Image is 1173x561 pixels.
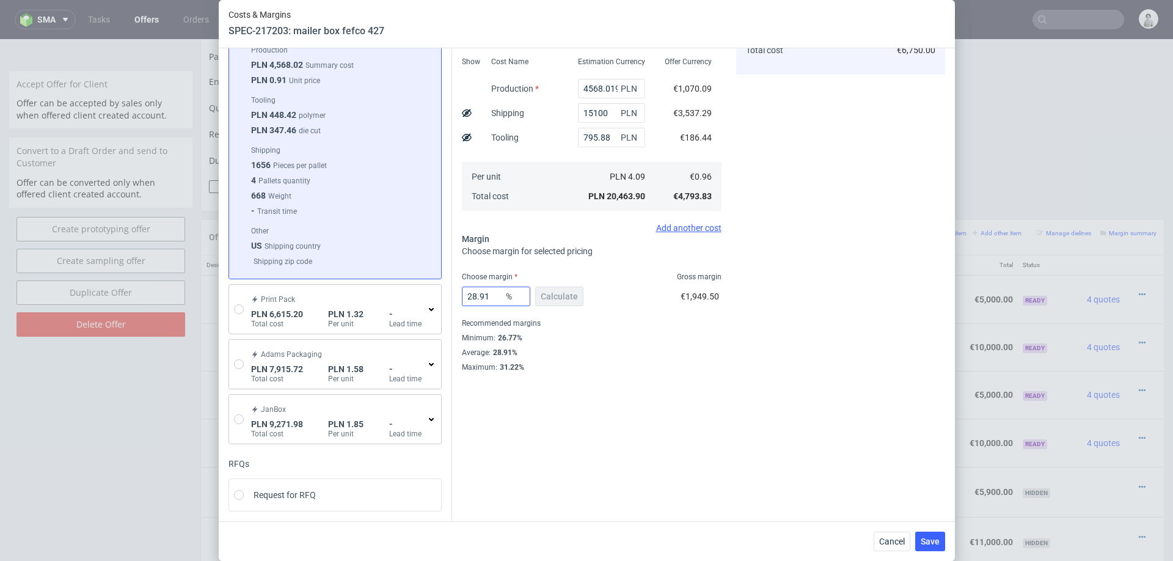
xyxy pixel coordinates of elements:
button: Cancel [874,532,910,551]
div: RFQs [228,459,442,469]
span: Adams Packaging [261,350,322,359]
div: • Boxmaker • Brown • Corrugated cardboard [359,496,724,509]
td: Quote Request ID [209,59,392,87]
button: Force CRM resync [209,141,373,154]
input: Only numbers [403,113,657,130]
input: 0.00 [578,79,645,98]
span: Gross margin [677,272,722,282]
header: Production [251,45,431,60]
span: PLN [618,105,643,122]
span: Choose margin for selected pricing [462,246,593,256]
span: SPEC- 217205 [437,291,482,301]
small: Add line item from VMA [819,191,894,197]
span: Source: [359,317,407,325]
strong: 771895 [308,255,337,265]
img: 87836-black-on-kraft-mailer [214,433,275,473]
span: PLN 4.09 [610,172,645,182]
span: Per unit [472,172,501,182]
td: €1.00 [773,284,817,332]
th: ID [303,216,354,237]
span: - [389,364,422,374]
label: Summary cost [303,61,354,70]
strong: 771129 [308,448,337,458]
label: Tooling [491,133,519,142]
td: €5,900.00 [949,428,1018,478]
label: Lead time [389,429,422,439]
th: Name [354,216,729,237]
td: €5,000.00 [817,236,886,284]
label: Transit time [255,207,297,216]
span: Ready [1023,400,1047,410]
td: 10000 [729,478,773,528]
div: Convert to a Draft Order and send to Customer [9,98,192,137]
td: €1.18 [773,428,817,478]
img: ico-item-custom-a8f9c3db6a5631ce2f509e228e8b95abde266dc4376634de7b166047de09ff05.png [214,245,275,276]
span: PLN 1.58 [328,364,364,374]
span: % [503,288,528,305]
strong: 771897 [308,303,337,313]
td: €0.00 [886,380,949,427]
td: €0.00 [886,332,949,380]
td: €10,000.00 [949,380,1018,427]
td: €11,000.00 [949,478,1018,528]
strong: 771894 [308,399,337,409]
label: Per unit [328,319,364,329]
span: Cancel [879,537,905,546]
span: SPEC- 217202 [437,387,482,397]
a: CBOS-1 [383,317,407,325]
span: PLN 347.46 [251,125,296,135]
small: Add other item [973,191,1021,197]
span: mailer box fefco 427 [359,386,436,398]
span: Source: [359,269,407,277]
span: - [389,419,422,429]
header: Shipping [251,145,431,160]
td: €0.00 [886,428,949,478]
td: €10,000.00 [817,380,886,427]
td: €5,000.00 [817,332,886,380]
img: Hokodo [316,38,326,48]
th: Design [202,216,303,237]
div: Boxesflow • Custom [359,289,724,327]
div: 28.91% [491,348,517,358]
span: Request for RFQ [254,489,316,501]
label: Production [491,84,539,94]
td: €5,000.00 [949,236,1018,284]
span: Estimation Currency [578,57,645,67]
a: Duplicate Offer [16,241,185,266]
input: 0.00 [462,287,530,306]
td: €1.10 [773,478,817,528]
header: SPEC-217203: mailer box fefco 427 [228,24,384,38]
span: SPEC- 217203 [437,244,482,254]
span: 4 quotes [1087,303,1120,313]
td: €1.00 [773,236,817,284]
button: Single payment (default) [395,9,666,26]
div: Boxesflow • Custom [359,337,724,375]
span: - [251,206,255,216]
label: Shipping country [262,242,321,251]
td: €0.00 [886,478,949,528]
label: polymer [296,111,326,120]
div: Recommended margins [462,316,722,331]
header: Tooling [251,95,431,110]
span: Ready [1023,304,1047,314]
span: Custom Mailer Box 6 x 4 x 2 in [359,497,471,509]
span: PLN 20,463.90 [588,191,645,201]
span: 4 [251,175,256,185]
span: €1,949.50 [681,291,719,301]
span: mailer box fefco 427 [359,337,436,350]
label: Pieces per pallet [271,161,327,170]
span: Show [462,57,480,67]
a: Create prototyping offer [16,178,185,202]
td: Enable flexible payments [209,35,392,59]
span: Ready [1023,257,1047,266]
img: ico-item-custom-a8f9c3db6a5631ce2f509e228e8b95abde266dc4376634de7b166047de09ff05.png [214,340,275,371]
span: €0.96 [690,172,712,182]
span: Custom Mailer Box 6 x 4 x 2 in [359,447,471,459]
small: Manage dielines [1037,191,1091,197]
div: 26.77% [495,333,522,343]
img: 87836-black-on-kraft-mailer [214,483,275,523]
span: 4 quotes [1087,399,1120,409]
span: Offer Currency [665,57,712,67]
label: Pallets quantity [256,177,310,185]
span: SPEC- 217204 [437,339,482,349]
